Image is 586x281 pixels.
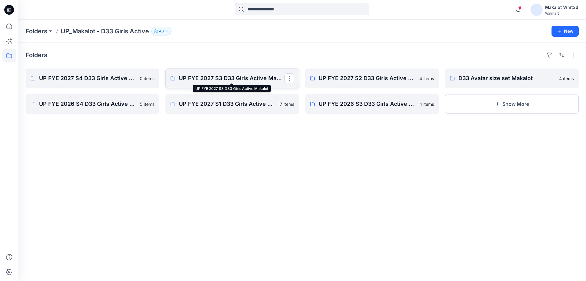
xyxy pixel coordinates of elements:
[545,4,578,11] div: Makalot Wmt3d
[165,94,299,114] a: UP FYE 2027 S1 D33 Girls Active Makalot17 items
[39,74,136,83] p: UP FYE 2027 S4 D33 Girls Active Makalot
[151,27,172,35] button: 48
[305,94,439,114] a: UP FYE 2026 S3 D33 Girls Active Makalot11 items
[545,11,578,16] div: Walmart
[39,100,136,108] p: UP FYE 2026 S4 D33 Girls Active Makalot
[530,4,543,16] img: avatar
[26,51,47,59] h4: Folders
[418,101,434,107] p: 11 items
[26,94,159,114] a: UP FYE 2026 S4 D33 Girls Active Makalot5 items
[458,74,555,83] p: D33 Avatar size set Makalot
[159,28,164,35] p: 48
[26,68,159,88] a: UP FYE 2027 S4 D33 Girls Active Makalot0 items
[165,68,299,88] a: UP FYE 2027 S3 D33 Girls Active Makalot
[319,74,416,83] p: UP FYE 2027 S2 D33 Girls Active Makalot
[179,100,274,108] p: UP FYE 2027 S1 D33 Girls Active Makalot
[179,74,284,83] p: UP FYE 2027 S3 D33 Girls Active Makalot
[445,68,579,88] a: D33 Avatar size set Makalot4 items
[61,27,149,35] p: UP_Makalot - D33 Girls Active
[445,94,579,114] button: Show More
[278,101,294,107] p: 17 items
[419,75,434,82] p: 4 items
[140,101,154,107] p: 5 items
[305,68,439,88] a: UP FYE 2027 S2 D33 Girls Active Makalot4 items
[552,26,579,37] button: New
[319,100,414,108] p: UP FYE 2026 S3 D33 Girls Active Makalot
[559,75,574,82] p: 4 items
[26,27,47,35] a: Folders
[140,75,154,82] p: 0 items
